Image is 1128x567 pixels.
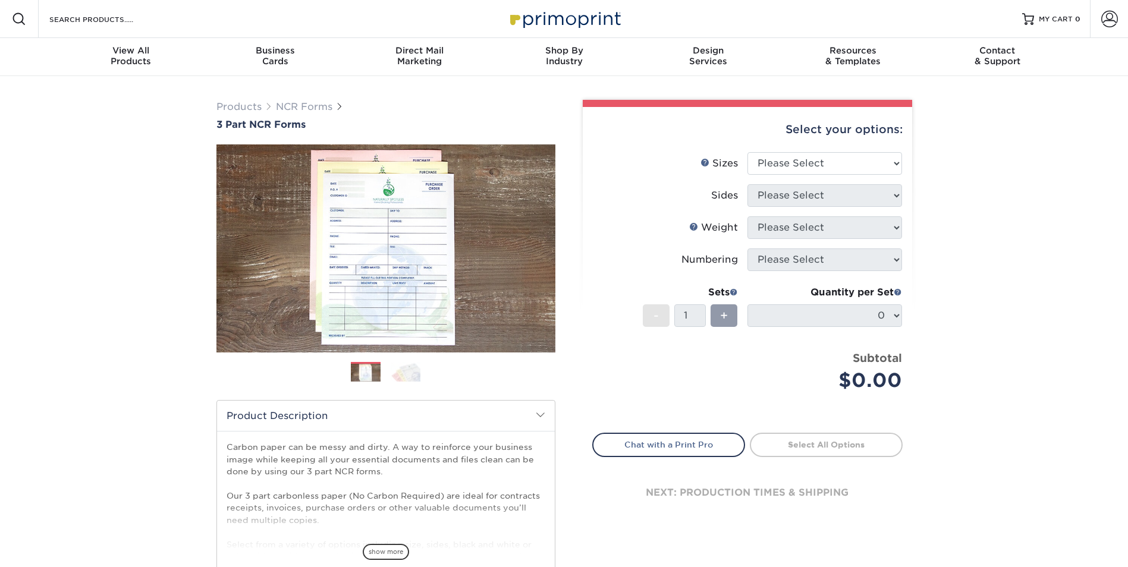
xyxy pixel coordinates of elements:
span: MY CART [1039,14,1073,24]
a: Resources& Templates [781,38,925,76]
div: Numbering [681,253,738,267]
a: Direct MailMarketing [347,38,492,76]
div: Select your options: [592,107,903,152]
img: NCR Forms 02 [391,361,420,382]
img: NCR Forms 01 [351,363,381,383]
div: Sets [643,285,738,300]
div: Quantity per Set [747,285,902,300]
a: 3 Part NCR Forms [216,119,555,130]
div: Cards [203,45,347,67]
img: 3 Part NCR Forms 01 [216,131,555,366]
span: + [720,307,728,325]
span: - [653,307,659,325]
h2: Product Description [217,401,555,431]
input: SEARCH PRODUCTS..... [48,12,164,26]
div: Sides [711,188,738,203]
a: View AllProducts [59,38,203,76]
a: BusinessCards [203,38,347,76]
a: Products [216,101,262,112]
span: 0 [1075,15,1080,23]
span: Contact [925,45,1070,56]
div: $0.00 [756,366,902,395]
span: Direct Mail [347,45,492,56]
a: Shop ByIndustry [492,38,636,76]
div: Industry [492,45,636,67]
div: Weight [689,220,738,235]
div: Products [59,45,203,67]
span: Business [203,45,347,56]
div: Services [636,45,781,67]
div: Marketing [347,45,492,67]
span: Shop By [492,45,636,56]
img: Primoprint [505,6,624,31]
a: Select All Options [750,433,903,456]
span: Resources [781,45,925,56]
a: NCR Forms [276,101,332,112]
span: show more [363,544,409,560]
div: Sizes [700,156,738,171]
span: 3 Part NCR Forms [216,119,306,130]
span: View All [59,45,203,56]
a: Contact& Support [925,38,1070,76]
div: next: production times & shipping [592,457,903,528]
div: & Templates [781,45,925,67]
a: DesignServices [636,38,781,76]
div: & Support [925,45,1070,67]
a: Chat with a Print Pro [592,433,745,456]
strong: Subtotal [853,351,902,364]
span: Design [636,45,781,56]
